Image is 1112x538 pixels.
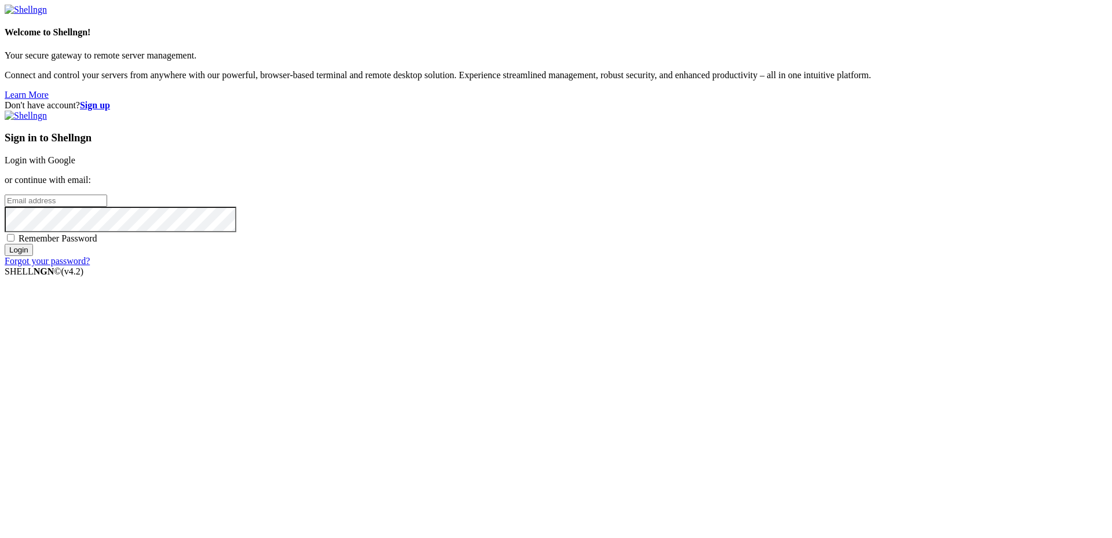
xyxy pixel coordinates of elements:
a: Login with Google [5,155,75,165]
input: Login [5,244,33,256]
span: 4.2.0 [61,266,84,276]
img: Shellngn [5,111,47,121]
p: Connect and control your servers from anywhere with our powerful, browser-based terminal and remo... [5,70,1107,80]
b: NGN [34,266,54,276]
img: Shellngn [5,5,47,15]
a: Sign up [80,100,110,110]
p: or continue with email: [5,175,1107,185]
p: Your secure gateway to remote server management. [5,50,1107,61]
div: Don't have account? [5,100,1107,111]
a: Forgot your password? [5,256,90,266]
input: Remember Password [7,234,14,241]
span: SHELL © [5,266,83,276]
h3: Sign in to Shellngn [5,131,1107,144]
h4: Welcome to Shellngn! [5,27,1107,38]
a: Learn More [5,90,49,100]
span: Remember Password [19,233,97,243]
input: Email address [5,195,107,207]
